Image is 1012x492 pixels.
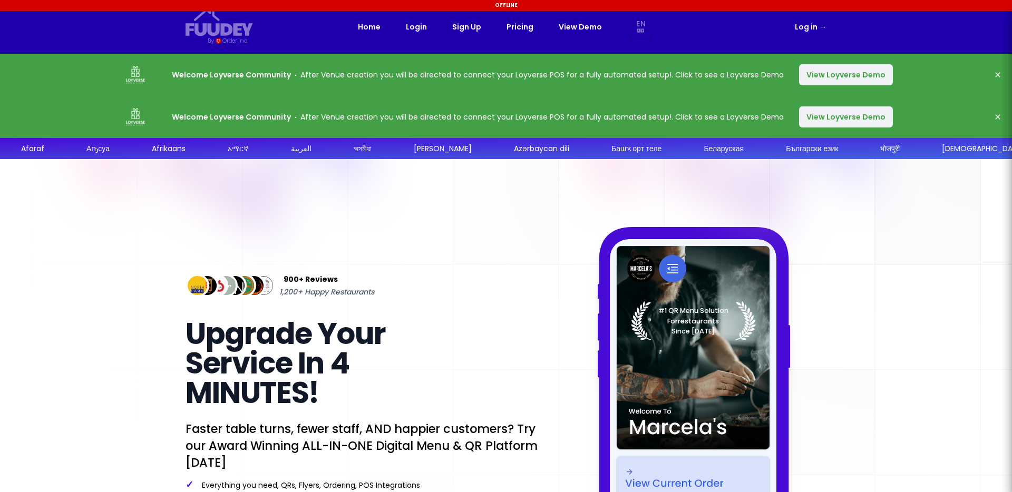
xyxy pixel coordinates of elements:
p: After Venue creation you will be directed to connect your Loyverse POS for a fully automated setu... [172,111,784,123]
a: View Demo [559,21,602,33]
img: Laurel [631,301,756,340]
div: Аҧсуа [85,143,109,154]
img: Review Img [214,274,238,298]
strong: Welcome Loyverse Community [172,70,291,80]
span: ✓ [186,478,193,491]
span: 900+ Reviews [284,273,338,286]
div: Orderlina [222,36,247,45]
svg: {/* Added fill="currentColor" here */} {/* This rectangle defines the background. Its explicit fi... [186,8,253,36]
p: Faster table turns, fewer staff, AND happier customers? Try our Award Winning ALL-IN-ONE Digital ... [186,420,540,471]
img: Review Img [242,274,266,298]
img: Review Img [233,274,257,298]
a: Login [406,21,427,33]
button: View Loyverse Demo [799,64,893,85]
a: Sign Up [452,21,481,33]
div: Башҡорт теле [610,143,660,154]
div: By [208,36,213,45]
img: Review Img [195,274,219,298]
a: Pricing [507,21,533,33]
a: Home [358,21,381,33]
div: العربية [290,143,310,154]
span: 1,200+ Happy Restaurants [279,286,374,298]
img: Review Img [223,274,247,298]
span: Upgrade Your Service In 4 MINUTES! [186,313,385,414]
a: Log in [795,21,826,33]
div: অসমীয়া [353,143,371,154]
div: Afrikaans [151,143,184,154]
img: Review Img [205,274,228,298]
div: Azərbaycan dili [513,143,568,154]
p: Everything you need, QRs, Flyers, Ordering, POS Integrations [186,479,540,490]
div: भोजपुरी [880,143,899,154]
span: → [819,22,826,32]
strong: Welcome Loyverse Community [172,112,291,122]
div: Беларуская [703,143,743,154]
p: After Venue creation you will be directed to connect your Loyverse POS for a fully automated setu... [172,68,784,81]
div: አማርኛ [227,143,248,154]
div: Afaraf [20,143,43,154]
img: Review Img [186,274,209,298]
img: Review Img [251,274,275,298]
div: [PERSON_NAME] [413,143,471,154]
div: Offline [2,2,1010,9]
button: View Loyverse Demo [799,106,893,127]
div: Български език [785,143,837,154]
